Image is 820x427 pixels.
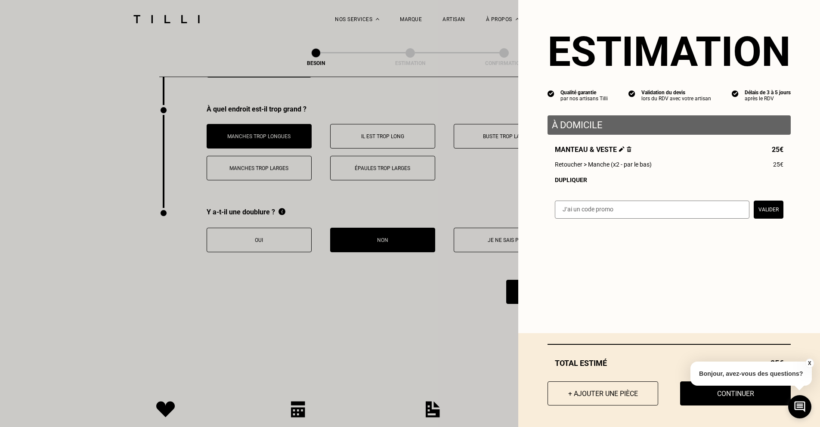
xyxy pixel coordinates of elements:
[548,359,791,368] div: Total estimé
[772,145,783,154] span: 25€
[805,359,814,368] button: X
[548,90,554,97] img: icon list info
[560,90,608,96] div: Qualité garantie
[619,146,625,152] img: Éditer
[680,381,791,405] button: Continuer
[773,161,783,168] span: 25€
[555,161,652,168] span: Retoucher > Manche (x2 - par le bas)
[690,362,812,386] p: Bonjour, avez-vous des questions?
[560,96,608,102] div: par nos artisans Tilli
[745,96,791,102] div: après le RDV
[745,90,791,96] div: Délais de 3 à 5 jours
[641,96,711,102] div: lors du RDV avec votre artisan
[552,120,786,130] p: À domicile
[555,145,631,154] span: Manteau & veste
[555,201,749,219] input: J‘ai un code promo
[555,176,783,183] div: Dupliquer
[641,90,711,96] div: Validation du devis
[732,90,739,97] img: icon list info
[548,381,658,405] button: + Ajouter une pièce
[627,146,631,152] img: Supprimer
[754,201,783,219] button: Valider
[548,28,791,76] section: Estimation
[628,90,635,97] img: icon list info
